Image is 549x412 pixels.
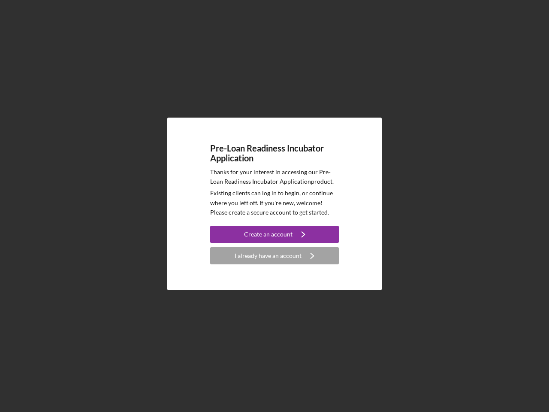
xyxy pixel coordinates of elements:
button: Create an account [210,226,339,243]
div: Create an account [244,226,293,243]
p: Existing clients can log in to begin, or continue where you left off. If you're new, welcome! Ple... [210,188,339,217]
button: I already have an account [210,247,339,264]
a: Create an account [210,226,339,245]
p: Thanks for your interest in accessing our Pre-Loan Readiness Incubator Application product. [210,167,339,187]
h4: Pre-Loan Readiness Incubator Application [210,143,339,163]
div: I already have an account [235,247,302,264]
